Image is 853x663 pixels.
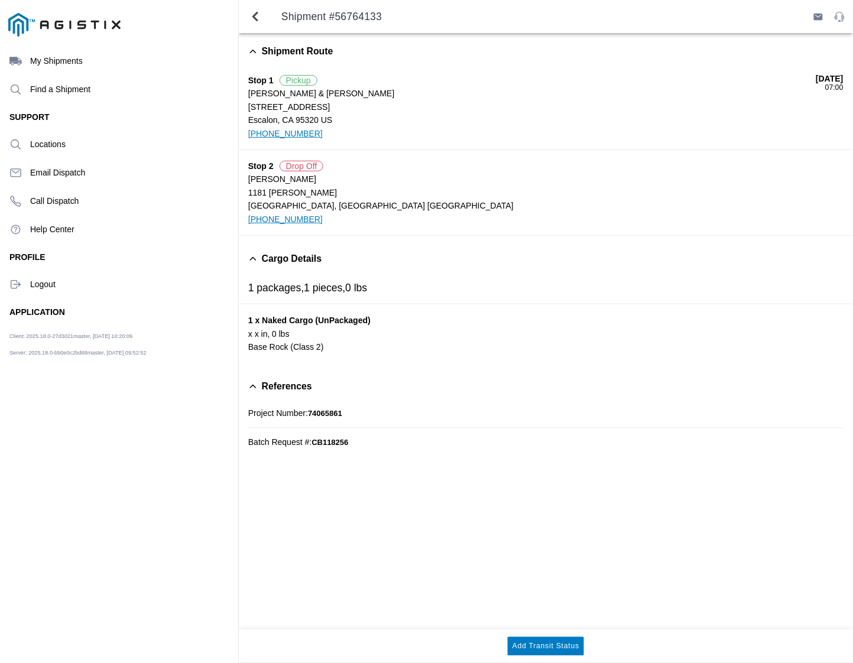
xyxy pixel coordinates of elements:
span: CB118256 [312,437,348,446]
ion-label: My Shipments [30,56,229,66]
ion-label: 1 x Naked Cargo (UnPackaged) [248,314,844,327]
span: 0 LBS [272,329,290,339]
ion-button: Support Service [830,7,849,26]
span: 0 lbs [345,282,367,294]
a: [PHONE_NUMBER] [248,214,323,224]
ion-label: Help Center [30,225,229,234]
a: [PHONE_NUMBER] [248,129,323,138]
ion-label: [GEOGRAPHIC_DATA], [GEOGRAPHIC_DATA] [GEOGRAPHIC_DATA] [248,199,844,212]
span: 74065861 [308,408,342,417]
span: 1 pieces, [304,282,345,294]
ion-label: Escalon, CA 95320 US [248,113,816,126]
span: Batch Request #: [248,437,312,446]
ion-title: Shipment #56764133 [270,11,807,23]
span: Pickup [280,75,317,86]
ion-button: Send Email [809,7,828,26]
div: 07:00 [816,83,844,92]
span: master, [DATE] 10:20:09 [73,333,132,340]
ion-label: [PERSON_NAME] & [PERSON_NAME] [248,87,816,100]
span: Project Number: [248,408,308,417]
span: x x IN, [248,329,270,339]
ion-label: Find a Shipment [30,84,229,94]
ion-label: Logout [30,279,229,289]
span: Shipment Route [262,46,333,57]
div: [DATE] [816,74,844,83]
ion-label: [STREET_ADDRESS] [248,100,816,113]
ion-label: 1181 [PERSON_NAME] [248,186,844,199]
span: master, [DATE] 09:52:52 [87,349,147,356]
span: Stop 2 [248,161,274,171]
ion-button: Add Transit Status [508,637,584,656]
span: Drop Off [280,161,324,171]
ion-label: Base Rock (Class 2) [248,340,844,353]
ion-label: Server: 2025.18.0-bb0e0c2bd68 [9,349,174,362]
span: 1 packages, [248,282,304,294]
span: References [262,381,312,391]
ion-label: Email Dispatch [30,168,229,177]
ion-label: Call Dispatch [30,196,229,206]
ion-label: [PERSON_NAME] [248,173,844,186]
span: Stop 1 [248,76,274,85]
ion-label: Client: 2025.18.0-27d3021 [9,333,174,346]
span: Cargo Details [262,253,322,264]
ion-label: Locations [30,139,229,149]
